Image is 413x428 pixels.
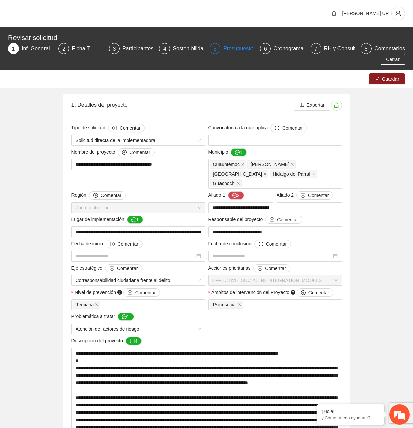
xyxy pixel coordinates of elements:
[213,180,236,187] span: Guachochi
[58,43,103,54] div: 2Ficha T
[375,77,379,82] span: save
[128,290,132,296] span: plus-circle
[109,43,154,54] div: 3Participantes
[369,73,405,84] button: saveGuardar
[254,240,291,248] button: Fecha de conclusión
[163,46,166,52] span: 4
[71,313,134,321] span: Problemática a tratar
[266,240,287,248] span: Comentar
[122,150,127,155] span: plus-circle
[260,43,305,54] div: 6Cronograma
[331,102,342,108] span: unlock
[173,43,212,54] div: Sostenibilidad
[329,11,339,16] span: bell
[93,193,98,198] span: plus-circle
[213,301,237,308] span: Psicosocial
[208,264,290,272] span: Acciones prioritarias
[237,182,240,185] span: close
[270,217,274,223] span: plus-circle
[294,100,330,111] button: downloadExportar
[71,240,143,248] span: Fecha de inicio
[263,172,267,176] span: close
[213,161,240,168] span: Cuauhtémoc
[76,275,201,285] span: Corresponsabilidad ciudadana frente al delito
[71,337,142,345] span: Descripción del proyecto
[211,288,333,297] span: Ámbitos de intervención del Proyecto
[381,54,405,65] button: Cerrar
[71,216,143,224] span: Lugar de implementación
[76,203,201,213] span: Zona centro sur
[270,170,317,178] span: Hidalgo del Parral
[296,191,333,200] button: Aliado 2
[291,163,294,166] span: close
[311,43,355,54] div: 7RH y Consultores
[95,303,98,306] span: close
[208,216,302,224] span: Responsable del proyecto
[241,163,244,166] span: close
[105,264,142,272] button: Eje estratégico
[314,46,317,52] span: 7
[73,301,100,309] span: Terciaria
[123,288,160,297] button: Nivel de prevención question-circle
[324,43,372,54] div: RH y Consultores
[8,32,401,43] div: Revisar solicitud
[361,43,405,54] div: 8Comentarios
[113,46,116,52] span: 3
[277,216,298,223] span: Comentar
[329,8,340,19] button: bell
[258,266,262,271] span: plus-circle
[62,46,65,52] span: 2
[117,240,138,248] span: Comentar
[76,301,94,308] span: Terciaria
[208,148,247,156] span: Municipio
[120,124,140,132] span: Comentar
[12,46,15,52] span: 1
[8,43,53,54] div: 1Inf. General
[71,95,294,115] div: 1. Detalles del proyecto
[265,216,302,224] button: Responsable del proyecto
[228,191,244,200] button: Aliado 1
[213,46,216,52] span: 5
[232,193,237,198] span: message
[301,290,306,296] span: plus-circle
[282,124,303,132] span: Comentar
[208,240,291,248] span: Fecha de conclusión
[247,160,296,169] span: Aquiles Serdán
[22,43,55,54] div: Inf. General
[111,3,127,20] div: Minimizar ventana de chat en vivo
[223,43,259,54] div: Presupuesto
[106,240,142,248] button: Fecha de inicio
[130,339,135,344] span: message
[374,43,405,54] div: Comentarios
[72,43,95,54] div: Ficha T
[231,148,247,156] button: Municipio
[131,217,136,223] span: message
[212,275,338,285] span: EFFECTIVE_SOCIAL_REINTEGRATION_MODELS
[76,135,201,145] span: Solicitud directa de la implementadora
[210,160,246,169] span: Cuauhtémoc
[331,100,342,111] button: unlock
[312,172,315,176] span: close
[391,7,405,20] button: user
[392,10,405,17] span: user
[208,191,244,200] span: Aliado 1
[126,337,142,345] button: Descripción del proyecto
[322,415,379,420] p: ¿Cómo puedo ayudarte?
[118,148,154,156] button: Nombre del proyecto
[122,43,159,54] div: Participantes
[71,124,145,132] span: Tipo de solicitud
[135,289,156,296] span: Comentar
[210,43,255,54] div: 5Presupuesto
[110,242,115,247] span: plus-circle
[275,126,279,131] span: plus-circle
[35,34,113,43] div: Chatee con nosotros ahora
[118,313,134,321] button: Problemática a tratar
[210,179,242,187] span: Guachochi
[273,170,310,178] span: Hidalgo del Parral
[299,103,304,108] span: download
[308,192,329,199] span: Comentar
[291,290,295,295] span: question-circle
[210,170,269,178] span: Chihuahua
[127,216,143,224] button: Lugar de implementación
[122,314,127,320] span: message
